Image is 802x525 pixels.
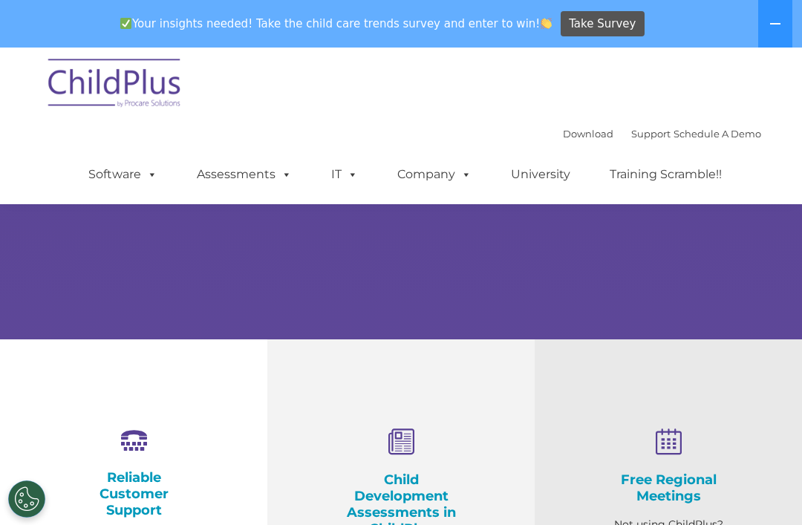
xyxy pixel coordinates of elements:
h4: Reliable Customer Support [74,469,193,518]
a: Download [563,128,613,140]
a: University [496,160,585,189]
button: Cookies Settings [8,480,45,518]
a: Company [382,160,486,189]
a: Assessments [182,160,307,189]
a: Software [74,160,172,189]
h4: Free Regional Meetings [609,472,728,504]
a: IT [316,160,373,189]
img: 👏 [541,18,552,29]
a: Support [631,128,671,140]
a: Training Scramble!! [595,160,737,189]
font: | [563,128,761,140]
span: Take Survey [569,11,636,37]
a: Schedule A Demo [674,128,761,140]
img: ChildPlus by Procare Solutions [41,48,189,123]
img: ✅ [120,18,131,29]
a: Take Survey [561,11,645,37]
span: Your insights needed! Take the child care trends survey and enter to win! [114,10,558,39]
